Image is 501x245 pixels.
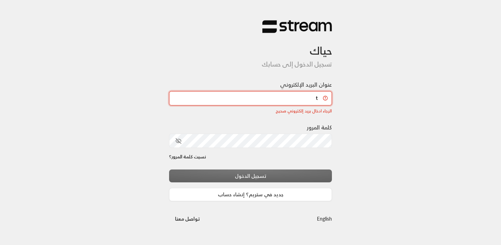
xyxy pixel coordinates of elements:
button: toggle password visibility [173,135,184,147]
label: كلمة المرور [307,123,332,132]
a: نسيت كلمة المرور؟ [169,153,206,160]
input: اكتب بريدك الإلكتروني هنا [169,91,332,105]
label: عنوان البريد الإلكتروني [280,80,332,89]
img: Stream Logo [262,20,332,33]
h5: تسجيل الدخول إلى حسابك [169,61,332,68]
a: تواصل معنا [169,214,206,223]
a: English [317,212,332,225]
a: جديد في ستريم؟ إنشاء حساب [169,188,332,201]
h3: حياك [169,33,332,57]
button: تواصل معنا [169,212,206,225]
div: الرجاء ادخال بريد إلكتروني صحيح [169,108,332,114]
